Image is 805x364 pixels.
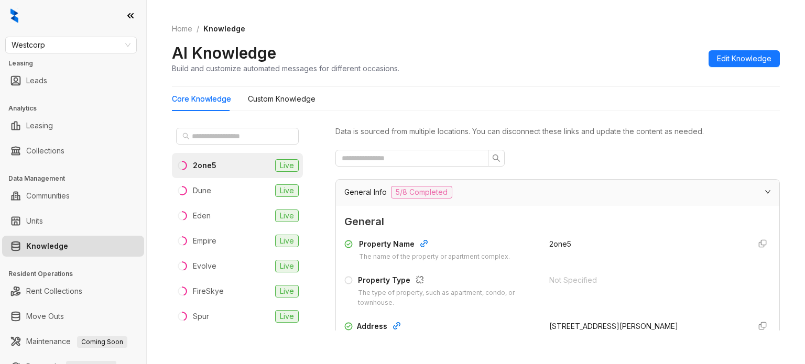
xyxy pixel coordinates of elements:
h3: Resident Operations [8,269,146,279]
span: Edit Knowledge [717,53,771,64]
span: Live [275,184,299,197]
li: Move Outs [2,306,144,327]
div: FireSkye [193,285,224,297]
span: expanded [765,189,771,195]
span: 2one5 [549,239,571,248]
li: / [197,23,199,35]
div: Custom Knowledge [248,93,316,105]
h2: AI Knowledge [172,43,276,63]
li: Leads [2,70,144,91]
span: Knowledge [203,24,245,33]
li: Collections [2,140,144,161]
div: Build and customize automated messages for different occasions. [172,63,399,74]
a: Leads [26,70,47,91]
div: Eden [193,210,211,222]
span: Westcorp [12,37,130,53]
a: Move Outs [26,306,64,327]
span: Live [275,285,299,297]
div: Spur [193,311,209,322]
span: Live [275,310,299,323]
div: Property Name [359,238,510,252]
img: logo [10,8,18,23]
span: search [182,133,190,140]
div: Dune [193,185,211,196]
span: 5/8 Completed [391,186,452,198]
div: Property Type [358,274,536,288]
div: Data is sourced from multiple locations. You can disconnect these links and update the content as... [335,126,780,137]
li: Rent Collections [2,281,144,302]
span: search [492,154,501,162]
a: Units [26,211,43,231]
a: Leasing [26,115,53,136]
a: Collections [26,140,64,161]
div: Evolve [193,260,216,272]
li: Units [2,211,144,231]
li: Knowledge [2,236,144,257]
li: Leasing [2,115,144,136]
div: The name of the property or apartment complex. [359,252,510,262]
li: Communities [2,185,144,206]
span: General Info [344,186,387,198]
li: Maintenance [2,331,144,352]
h3: Analytics [8,104,146,113]
div: Core Knowledge [172,93,231,105]
a: Communities [26,185,70,206]
a: Rent Collections [26,281,82,302]
div: Address [357,321,537,334]
a: Knowledge [26,236,68,257]
div: 2one5 [193,160,216,171]
span: Live [275,235,299,247]
h3: Data Management [8,174,146,183]
button: Edit Knowledge [709,50,780,67]
span: Coming Soon [77,336,127,348]
h3: Leasing [8,59,146,68]
div: Not Specified [549,274,742,286]
div: Empire [193,235,216,247]
div: [STREET_ADDRESS][PERSON_NAME] [549,321,742,332]
div: The type of property, such as apartment, condo, or townhouse. [358,288,536,308]
span: Live [275,159,299,172]
span: Live [275,209,299,222]
span: General [344,214,771,230]
a: Home [170,23,194,35]
span: Live [275,260,299,272]
div: General Info5/8 Completed [336,180,779,205]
